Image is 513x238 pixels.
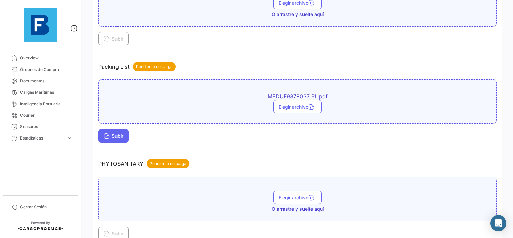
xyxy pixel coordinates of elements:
[5,75,75,87] a: Documentos
[273,100,322,113] button: Elegir archivo
[98,62,176,71] p: Packing List
[279,195,316,200] span: Elegir archivo
[490,215,506,231] div: Abrir Intercom Messenger
[98,32,129,45] button: Subir
[5,110,75,121] a: Courier
[104,231,123,236] span: Subir
[98,159,189,168] p: PHYTOSANITARY
[20,89,73,95] span: Cargas Marítimas
[5,121,75,132] a: Sensores
[150,161,186,167] span: Pendiente de carga
[5,87,75,98] a: Cargas Marítimas
[5,52,75,64] a: Overview
[279,104,316,110] span: Elegir archivo
[136,64,173,70] span: Pendiente de carga
[180,93,415,100] span: MEDUF9378037 PL.pdf
[272,11,324,18] span: O arrastre y suelte aquí
[20,67,73,73] span: Órdenes de Compra
[20,204,73,210] span: Cerrar Sesión
[20,135,64,141] span: Estadísticas
[104,36,123,42] span: Subir
[104,133,123,139] span: Subir
[20,112,73,118] span: Courier
[66,135,73,141] span: expand_more
[20,101,73,107] span: Inteligencia Portuaria
[5,98,75,110] a: Inteligencia Portuaria
[20,124,73,130] span: Sensores
[5,64,75,75] a: Órdenes de Compra
[272,206,324,212] span: O arrastre y suelte aquí
[20,78,73,84] span: Documentos
[20,55,73,61] span: Overview
[24,8,57,42] img: 12429640-9da8-4fa2-92c4-ea5716e443d2.jpg
[98,129,129,143] button: Subir
[273,191,322,204] button: Elegir archivo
